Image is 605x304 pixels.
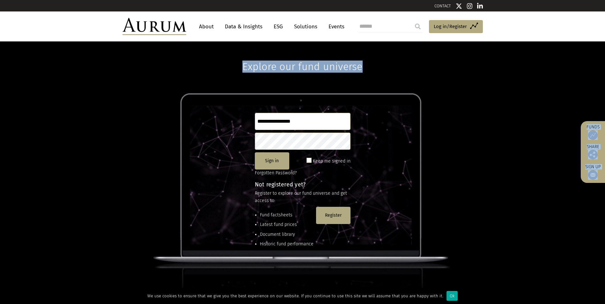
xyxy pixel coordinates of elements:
img: Aurum [122,18,186,35]
span: Log in/Register [434,23,467,30]
img: Access Funds [588,130,598,140]
li: Document library [260,231,314,238]
a: Forgotten Password? [255,170,297,176]
div: Ok [446,291,458,301]
a: About [196,21,217,33]
a: Funds [584,124,602,140]
img: Share this post [588,150,598,159]
a: Events [325,21,344,33]
input: Submit [411,20,424,33]
a: ESG [270,21,286,33]
a: Data & Insights [222,21,266,33]
a: CONTACT [434,4,451,8]
img: Sign up to our newsletter [588,170,598,180]
img: Linkedin icon [477,3,483,9]
img: Instagram icon [467,3,473,9]
a: Log in/Register [429,20,483,33]
li: Latest fund prices [260,221,314,228]
a: Solutions [291,21,321,33]
li: Historic fund performance [260,241,314,248]
button: Register [316,207,350,224]
label: Keep me signed in [313,157,350,165]
h1: Explore our fund universe [242,41,362,73]
li: Fund factsheets [260,212,314,219]
h4: Not registered yet? [255,182,350,187]
p: Register to explore our fund universe and get access to: [255,190,350,204]
div: Share [584,145,602,159]
a: Sign up [584,164,602,180]
button: Sign in [255,152,289,170]
img: Twitter icon [456,3,462,9]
